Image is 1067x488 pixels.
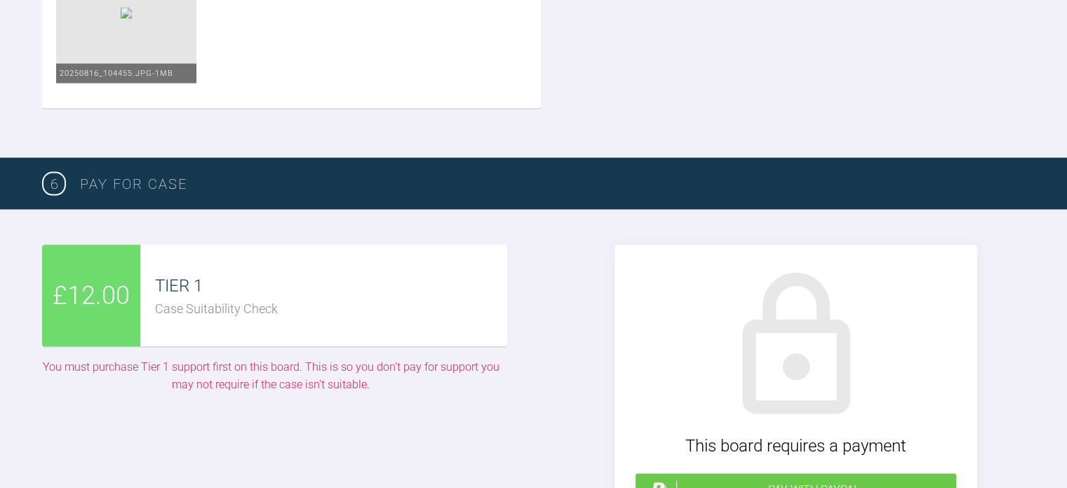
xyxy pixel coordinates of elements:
[42,172,66,196] span: 6
[636,433,956,459] div: This board requires a payment
[80,173,1025,195] h3: PAY FOR CASE
[60,69,173,78] span: 20250816_104455.jpg - 1MB
[155,272,506,299] div: TIER 1
[716,266,877,428] img: lock.6dc949b6.svg
[155,299,506,319] div: Case Suitability Check
[121,8,132,19] img: ceb11c32-4dc2-46c8-b93c-a12db6b5f4f2
[42,358,500,394] div: You must purchase Tier 1 support first on this board. This is so you don't pay for support you ma...
[53,276,130,317] span: £12.00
